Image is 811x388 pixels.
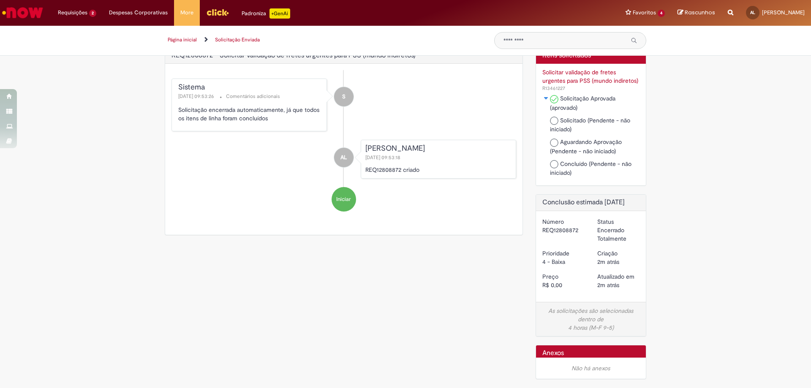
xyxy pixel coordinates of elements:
[1,4,44,21] img: ServiceNow
[550,95,558,103] img: Solicitação Aprovada (aprovado)
[658,10,665,17] span: 4
[242,8,290,19] div: Padroniza
[180,8,193,17] span: More
[542,68,640,92] a: Solicitar validação de fretes urgentes para PSS (mundo indiretos) R13461227
[365,144,512,153] div: [PERSON_NAME]
[597,226,640,243] div: Encerrado Totalmente
[226,93,280,100] small: Comentários adicionais
[678,9,715,17] a: Rascunhos
[597,258,640,266] div: 29/08/2025 09:53:18
[597,281,640,289] div: 29/08/2025 09:53:26
[165,32,482,48] ul: Trilhas de página
[334,87,354,106] div: System
[542,272,558,281] label: Preço
[171,70,516,220] ul: Histórico de tíquete
[542,281,585,289] div: R$ 0,00
[543,96,550,101] img: Expandir o estado da solicitação
[206,6,229,19] img: click_logo_yellow_360x200.png
[550,117,558,125] img: Solicitado (Pendente - não iniciado)
[336,195,351,203] span: Iniciar
[542,217,564,226] label: Número
[542,226,585,234] div: REQ12808872
[542,249,569,258] label: Prioridade
[550,138,622,155] span: Aguardando Aprovação (Pendente - não iniciado)
[542,68,640,85] div: Solicitar validação de fretes urgentes para PSS (mundo indiretos)
[597,217,614,226] label: Status
[633,8,656,17] span: Favoritos
[550,95,615,111] span: Solicitação Aprovada (aprovado)
[542,350,564,357] h2: Anexos
[171,52,416,60] h2: REQ12808872 - Solicitar validação de fretes urgentes para PSS (mundo indiretos) Histórico de tíquete
[597,281,619,289] span: 2m atrás
[89,10,96,17] span: 2
[550,117,630,133] span: Solicitado (Pendente - não iniciado)
[215,36,260,43] a: Solicitação Enviada
[178,93,216,100] span: [DATE] 09:53:26
[685,8,715,16] span: Rascunhos
[572,364,610,372] em: Não há anexos
[597,249,618,258] label: Criação
[365,154,402,161] span: [DATE] 09:53:18
[178,106,322,122] p: Solicitação encerrada automaticamente, já que todos os itens de linha foram concluídos
[168,36,197,43] a: Página inicial
[542,94,550,103] button: Solicitação aprovada Alternar a exibição do estado da fase para Validação de Fretes Urgentes
[542,85,565,92] span: R13461227
[269,8,290,19] p: +GenAi
[171,140,516,179] li: Ana Melicia De Souza Lima
[109,8,168,17] span: Despesas Corporativas
[542,199,640,206] h2: Conclusão estimada [DATE]
[750,10,755,15] span: AL
[340,147,347,168] span: AL
[550,138,558,147] img: Aguardando Aprovação (Pendente - não iniciado)
[550,160,631,177] span: Concluído (Pendente - não iniciado)
[342,87,346,107] span: S
[762,9,805,16] span: [PERSON_NAME]
[542,85,565,92] span: Número
[542,52,640,60] h2: Itens solicitados
[178,83,322,92] div: Sistema
[58,8,87,17] span: Requisições
[542,258,585,266] div: 4 - Baixa
[365,166,512,174] p: REQ12808872 criado
[597,258,619,266] span: 2m atrás
[334,148,354,167] div: Ana Melicia De Souza Lima
[597,272,634,281] label: Atualizado em
[550,160,558,168] img: Concluído (Pendente - não iniciado)
[542,307,640,332] div: As solicitações são selecionadas dentro de 4 horas (M-F 9-5)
